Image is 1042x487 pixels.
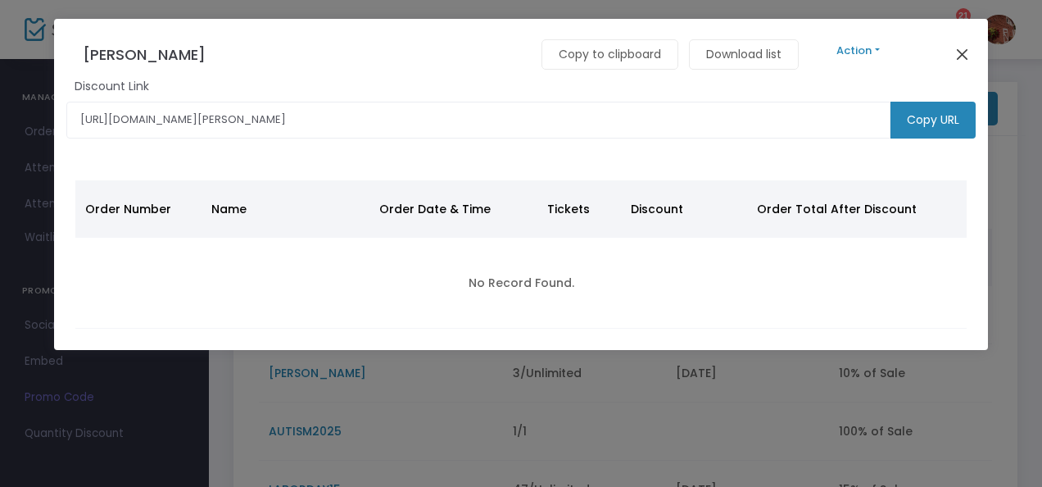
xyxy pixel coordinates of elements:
[379,201,491,217] span: Order Date & Time
[75,180,967,329] div: Data table
[75,78,149,95] m-panel-subtitle: Discount Link
[211,201,247,217] span: Name
[83,43,222,66] h4: [PERSON_NAME]
[85,201,171,217] span: Order Number
[85,258,957,307] div: No Record Found.
[631,201,683,217] span: Discount
[809,42,908,60] button: Action
[757,201,917,217] span: Order Total After Discount
[890,102,976,139] m-button: Copy URL
[547,201,590,217] span: Tickets
[952,43,973,65] button: Close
